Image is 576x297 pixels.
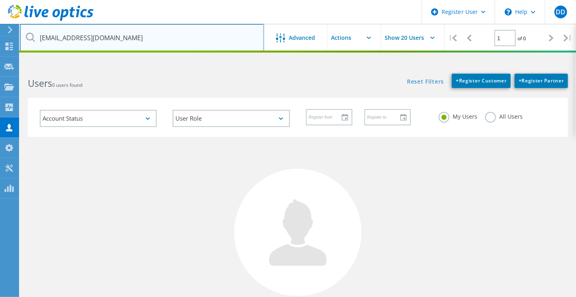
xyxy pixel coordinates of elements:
[515,74,568,88] a: +Register Partner
[505,8,512,16] svg: \n
[52,82,82,88] span: 0 users found
[518,35,526,42] span: of 0
[445,24,461,52] div: |
[289,35,315,41] span: Advanced
[452,74,511,88] a: +Register Customer
[485,112,523,119] label: All Users
[173,110,290,127] div: User Role
[519,77,564,84] span: Register Partner
[407,79,444,86] a: Reset Filters
[556,9,565,15] span: DD
[439,112,477,119] label: My Users
[307,109,346,125] input: Register from
[20,24,264,52] input: Search users by name, email, company, etc.
[365,109,405,125] input: Register to
[40,110,157,127] div: Account Status
[28,77,52,90] b: Users
[456,77,459,84] b: +
[560,24,576,52] div: |
[8,17,93,22] a: Live Optics Dashboard
[456,77,507,84] span: Register Customer
[519,77,522,84] b: +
